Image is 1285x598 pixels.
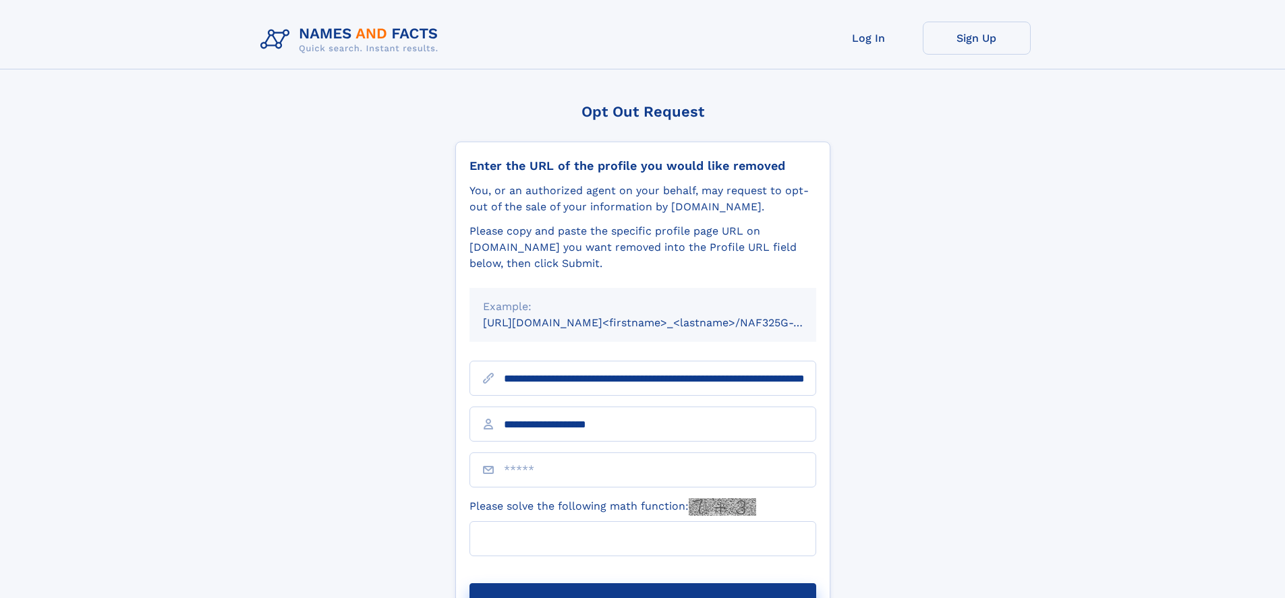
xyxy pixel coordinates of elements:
[469,498,756,516] label: Please solve the following math function:
[469,223,816,272] div: Please copy and paste the specific profile page URL on [DOMAIN_NAME] you want removed into the Pr...
[469,158,816,173] div: Enter the URL of the profile you would like removed
[255,22,449,58] img: Logo Names and Facts
[815,22,923,55] a: Log In
[455,103,830,120] div: Opt Out Request
[483,299,803,315] div: Example:
[469,183,816,215] div: You, or an authorized agent on your behalf, may request to opt-out of the sale of your informatio...
[923,22,1031,55] a: Sign Up
[483,316,842,329] small: [URL][DOMAIN_NAME]<firstname>_<lastname>/NAF325G-xxxxxxxx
